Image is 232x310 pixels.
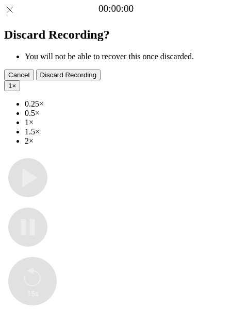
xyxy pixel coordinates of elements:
h2: Discard Recording? [4,28,228,42]
li: 1× [25,118,228,127]
li: 0.25× [25,99,228,109]
button: Discard Recording [36,70,101,80]
li: You will not be able to recover this once discarded. [25,52,228,61]
li: 1.5× [25,127,228,136]
li: 2× [25,136,228,146]
span: 1 [8,82,12,90]
button: 1× [4,80,20,91]
button: Cancel [4,70,34,80]
li: 0.5× [25,109,228,118]
a: 00:00:00 [98,3,134,14]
